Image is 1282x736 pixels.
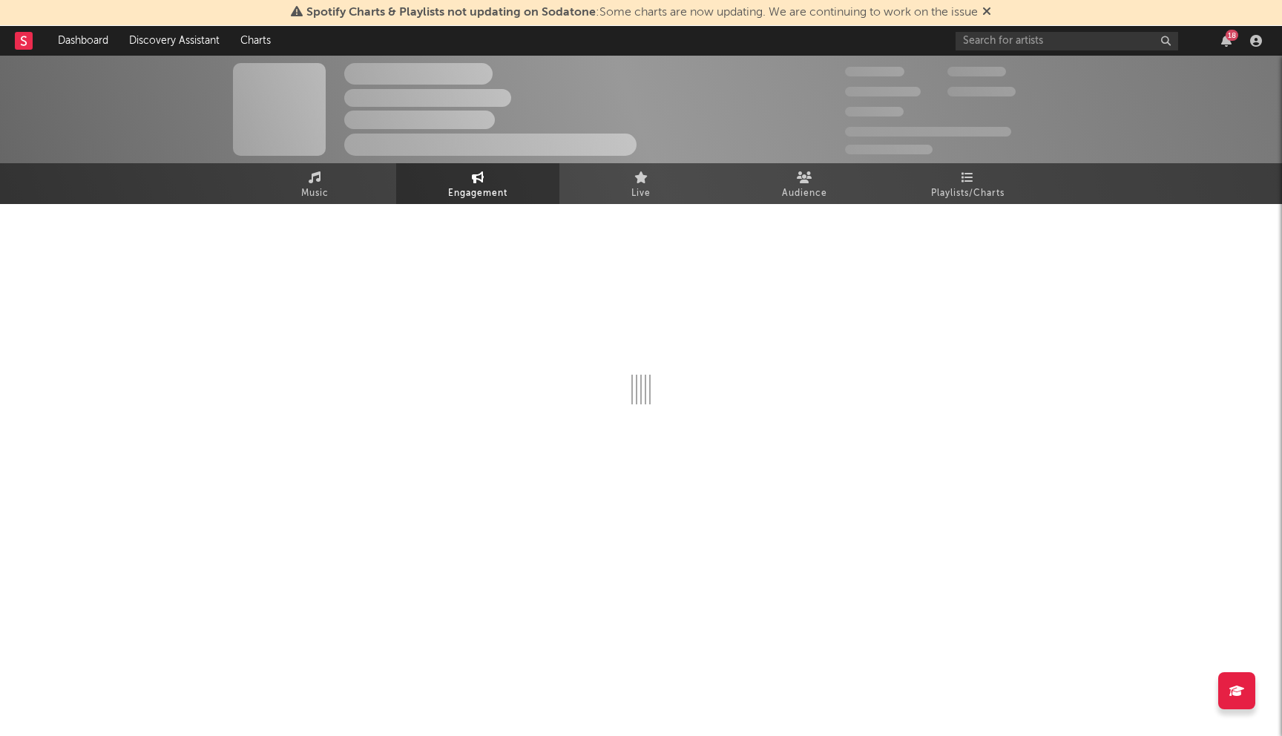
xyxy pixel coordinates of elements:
[845,87,921,96] span: 50,000,000
[233,163,396,204] a: Music
[230,26,281,56] a: Charts
[306,7,978,19] span: : Some charts are now updating. We are continuing to work on the issue
[306,7,596,19] span: Spotify Charts & Playlists not updating on Sodatone
[723,163,886,204] a: Audience
[782,185,827,203] span: Audience
[448,185,507,203] span: Engagement
[947,67,1006,76] span: 100,000
[845,145,933,154] span: Jump Score: 85.0
[956,32,1178,50] input: Search for artists
[845,107,904,116] span: 100,000
[47,26,119,56] a: Dashboard
[845,127,1011,137] span: 50,000,000 Monthly Listeners
[1226,30,1238,41] div: 18
[982,7,991,19] span: Dismiss
[396,163,559,204] a: Engagement
[947,87,1016,96] span: 1,000,000
[845,67,904,76] span: 300,000
[931,185,1005,203] span: Playlists/Charts
[119,26,230,56] a: Discovery Assistant
[1221,35,1232,47] button: 18
[886,163,1049,204] a: Playlists/Charts
[631,185,651,203] span: Live
[301,185,329,203] span: Music
[559,163,723,204] a: Live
